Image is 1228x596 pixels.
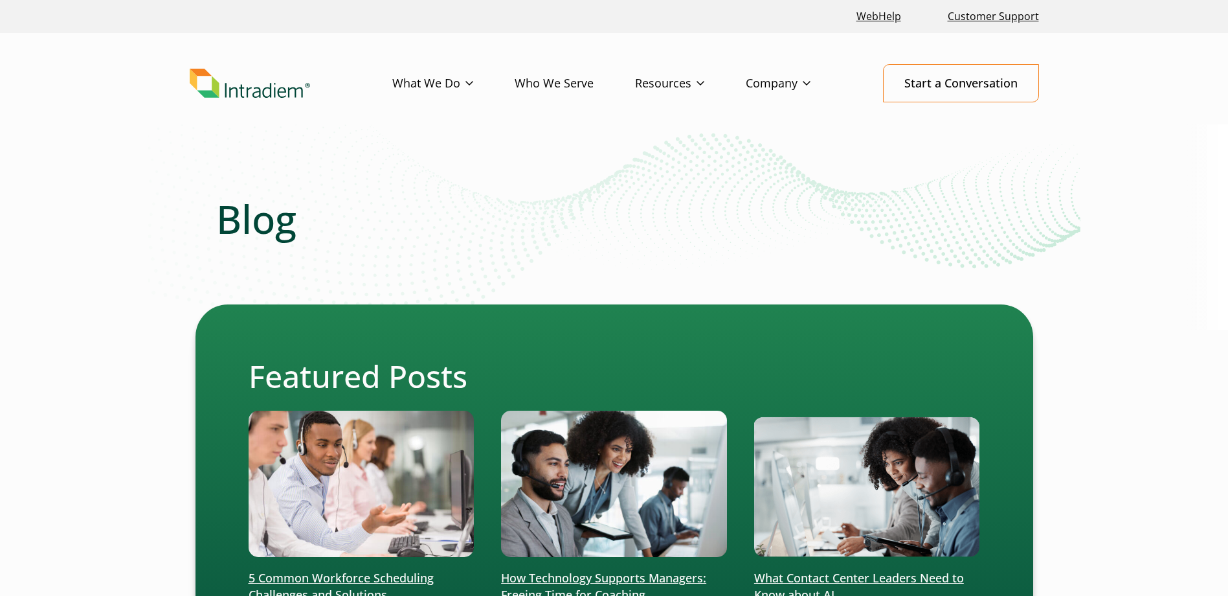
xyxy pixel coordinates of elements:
[635,65,746,102] a: Resources
[190,69,310,98] img: Intradiem
[249,358,980,395] h2: Featured Posts
[851,3,906,30] a: Link opens in a new window
[392,65,515,102] a: What We Do
[190,69,392,98] a: Link to homepage of Intradiem
[883,64,1039,102] a: Start a Conversation
[216,196,1012,242] h1: Blog
[943,3,1044,30] a: Customer Support
[515,65,635,102] a: Who We Serve
[746,65,852,102] a: Company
